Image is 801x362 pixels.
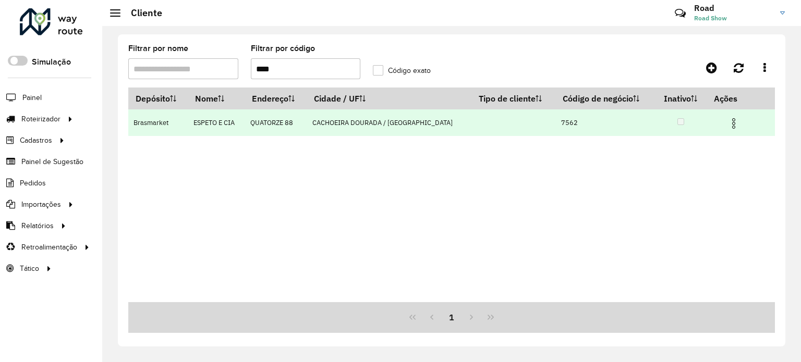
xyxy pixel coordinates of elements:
th: Ações [707,88,769,109]
td: 7562 [556,109,655,136]
span: Pedidos [20,178,46,189]
span: Painel [22,92,42,103]
label: Simulação [32,56,71,68]
label: Filtrar por nome [128,42,188,55]
th: Depósito [128,88,188,109]
td: ESPETO E CIA [188,109,245,136]
th: Cidade / UF [307,88,472,109]
span: Retroalimentação [21,242,77,253]
span: Relatórios [21,220,54,231]
span: Roteirizador [21,114,60,124]
td: QUATORZE 88 [245,109,307,136]
h2: Cliente [120,7,162,19]
span: Importações [21,199,61,210]
td: Brasmarket [128,109,188,136]
a: Contato Rápido [669,2,691,24]
h3: Road [694,3,772,13]
span: Road Show [694,14,772,23]
th: Inativo [654,88,706,109]
th: Endereço [245,88,307,109]
span: Painel de Sugestão [21,156,83,167]
label: Código exato [373,65,431,76]
span: Tático [20,263,39,274]
th: Nome [188,88,245,109]
td: CACHOEIRA DOURADA / [GEOGRAPHIC_DATA] [307,109,472,136]
label: Filtrar por código [251,42,315,55]
th: Tipo de cliente [471,88,555,109]
th: Código de negócio [556,88,655,109]
button: 1 [442,307,462,327]
span: Cadastros [20,135,52,146]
